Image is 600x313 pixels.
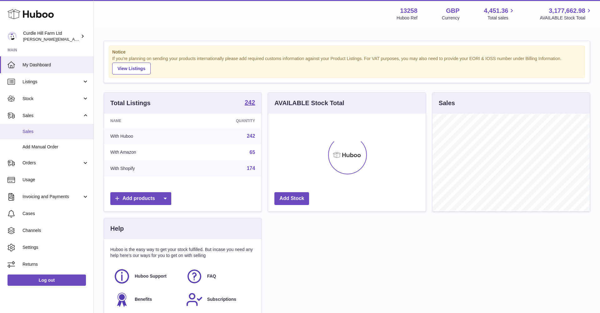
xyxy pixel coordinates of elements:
[274,99,344,107] h3: AVAILABLE Stock Total
[186,291,252,308] a: Subscriptions
[135,273,167,279] span: Huboo Support
[22,96,82,102] span: Stock
[274,192,309,205] a: Add Stock
[110,224,124,233] h3: Help
[207,296,236,302] span: Subscriptions
[112,56,582,74] div: If you're planning on sending your products internationally please add required customs informati...
[207,273,216,279] span: FAQ
[484,7,508,15] span: 4,451.36
[540,7,592,21] a: 3,177,662.98 AVAILABLE Stock Total
[245,99,255,107] a: 242
[439,99,455,107] h3: Sales
[22,129,89,135] span: Sales
[22,194,82,200] span: Invoicing and Payments
[549,7,585,15] span: 3,177,662.98
[22,211,89,217] span: Cases
[22,144,89,150] span: Add Manual Order
[104,128,190,144] td: With Huboo
[110,192,171,205] a: Add products
[7,275,86,286] a: Log out
[104,160,190,177] td: With Shopify
[104,114,190,128] th: Name
[22,244,89,250] span: Settings
[190,114,261,128] th: Quantity
[113,268,180,285] a: Huboo Support
[22,228,89,233] span: Channels
[487,15,515,21] span: Total sales
[245,99,255,105] strong: 242
[113,291,180,308] a: Benefits
[250,150,255,155] a: 65
[442,15,460,21] div: Currency
[112,49,582,55] strong: Notice
[247,166,255,171] a: 174
[112,63,151,74] a: View Listings
[22,177,89,183] span: Usage
[104,144,190,161] td: With Amazon
[7,32,17,41] img: miranda@diddlysquatfarmshop.com
[22,160,82,166] span: Orders
[247,133,255,139] a: 242
[397,15,417,21] div: Huboo Ref
[22,113,82,119] span: Sales
[484,7,516,21] a: 4,451.36 Total sales
[23,30,79,42] div: Curdle Hill Farm Ltd
[186,268,252,285] a: FAQ
[22,261,89,267] span: Returns
[110,99,151,107] h3: Total Listings
[110,247,255,259] p: Huboo is the easy way to get your stock fulfilled. But incase you need any help here's our ways f...
[23,37,125,42] span: [PERSON_NAME][EMAIL_ADDRESS][DOMAIN_NAME]
[446,7,459,15] strong: GBP
[22,79,82,85] span: Listings
[135,296,152,302] span: Benefits
[540,15,592,21] span: AVAILABLE Stock Total
[22,62,89,68] span: My Dashboard
[400,7,417,15] strong: 13258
